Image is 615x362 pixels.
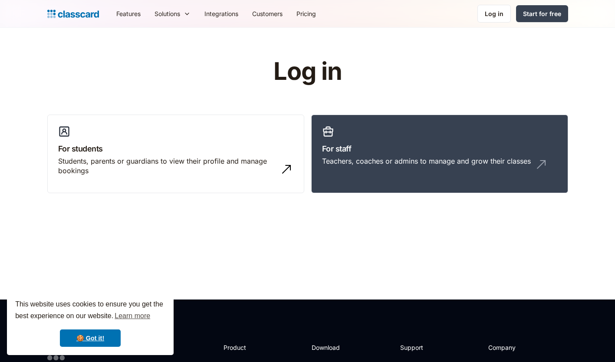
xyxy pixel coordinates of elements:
[113,309,151,323] a: learn more about cookies
[400,343,435,352] h2: Support
[523,9,561,18] div: Start for free
[311,115,568,194] a: For staffTeachers, coaches or admins to manage and grow their classes
[15,299,165,323] span: This website uses cookies to ensure you get the best experience on our website.
[170,58,445,85] h1: Log in
[47,115,304,194] a: For studentsStudents, parents or guardians to view their profile and manage bookings
[322,156,531,166] div: Teachers, coaches or admins to manage and grow their classes
[148,4,197,23] div: Solutions
[109,4,148,23] a: Features
[58,143,293,155] h3: For students
[322,143,557,155] h3: For staff
[197,4,245,23] a: Integrations
[245,4,289,23] a: Customers
[58,156,276,176] div: Students, parents or guardians to view their profile and manage bookings
[488,343,546,352] h2: Company
[312,343,347,352] h2: Download
[289,4,323,23] a: Pricing
[47,8,99,20] a: home
[7,291,174,355] div: cookieconsent
[155,9,180,18] div: Solutions
[516,5,568,22] a: Start for free
[224,343,270,352] h2: Product
[477,5,511,23] a: Log in
[485,9,503,18] div: Log in
[60,329,121,347] a: dismiss cookie message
